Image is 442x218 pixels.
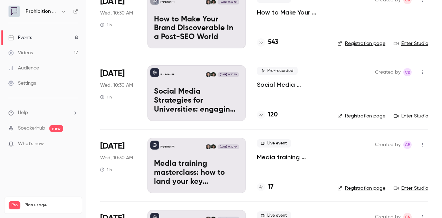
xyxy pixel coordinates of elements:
h6: Prohibition PR [26,8,58,15]
a: Registration page [337,113,385,120]
span: What's new [18,140,44,148]
img: Prohibition PR [9,6,20,17]
span: Live event [257,139,291,148]
a: Media training masterclass: how to land your key messages in a digital-first world [257,153,326,161]
span: [DATE] [100,68,125,79]
span: [DATE] 10:30 AM [218,144,239,149]
p: Social Media Strategies for Universities: engaging the new student cohort [154,87,239,114]
div: 1 h [100,22,112,28]
span: Pro [9,201,20,209]
span: CB [405,141,411,149]
span: [DATE] [100,141,125,152]
span: Wed, 10:30 AM [100,154,133,161]
h4: 120 [268,110,278,120]
a: Enter Studio [394,40,428,47]
img: Chris Norton [206,72,211,77]
div: 1 h [100,94,112,100]
p: How to Make Your Brand Discoverable in a Post-SEO World [154,15,239,42]
div: Sep 24 Wed, 10:30 AM (Europe/London) [100,65,136,121]
p: Media training masterclass: how to land your key messages in a digital-first world [154,160,239,186]
p: Prohibition PR [161,0,174,4]
div: 1 h [100,167,112,172]
a: 543 [257,38,278,47]
img: Chris Norton [206,144,211,149]
h4: 543 [268,38,278,47]
img: Will Ockenden [211,72,216,77]
div: Events [8,34,32,41]
span: Help [18,109,28,116]
span: Created by [375,141,401,149]
a: Registration page [337,40,385,47]
a: 17 [257,182,273,192]
a: Enter Studio [394,113,428,120]
span: CB [405,68,411,76]
span: [DATE] 10:30 AM [218,72,239,77]
a: Registration page [337,185,385,192]
div: Oct 8 Wed, 10:30 AM (Europe/London) [100,138,136,193]
span: Pre-recorded [257,67,298,75]
a: Social Media Strategies for Universities: engaging the new student cohort [257,80,326,89]
span: new [49,125,63,132]
div: Videos [8,49,33,56]
img: Will Ockenden [211,144,216,149]
h4: 17 [268,182,273,192]
a: How to Make Your Brand Discoverable in a Post-SEO World [257,8,326,17]
span: Claire Beaumont [403,141,412,149]
a: Social Media Strategies for Universities: engaging the new student cohortProhibition PRWill Ocken... [147,65,246,121]
iframe: Noticeable Trigger [70,141,78,147]
span: Claire Beaumont [403,68,412,76]
a: 120 [257,110,278,120]
a: Enter Studio [394,185,428,192]
span: Wed, 10:30 AM [100,10,133,17]
p: Prohibition PR [161,145,174,149]
p: Prohibition PR [161,73,174,76]
span: Created by [375,68,401,76]
li: help-dropdown-opener [8,109,78,116]
div: Audience [8,65,39,72]
span: Wed, 10:30 AM [100,82,133,89]
a: Media training masterclass: how to land your key messages in a digital-first worldProhibition PRW... [147,138,246,193]
a: SpeakerHub [18,125,45,132]
span: Plan usage [25,202,78,208]
div: Settings [8,80,36,87]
